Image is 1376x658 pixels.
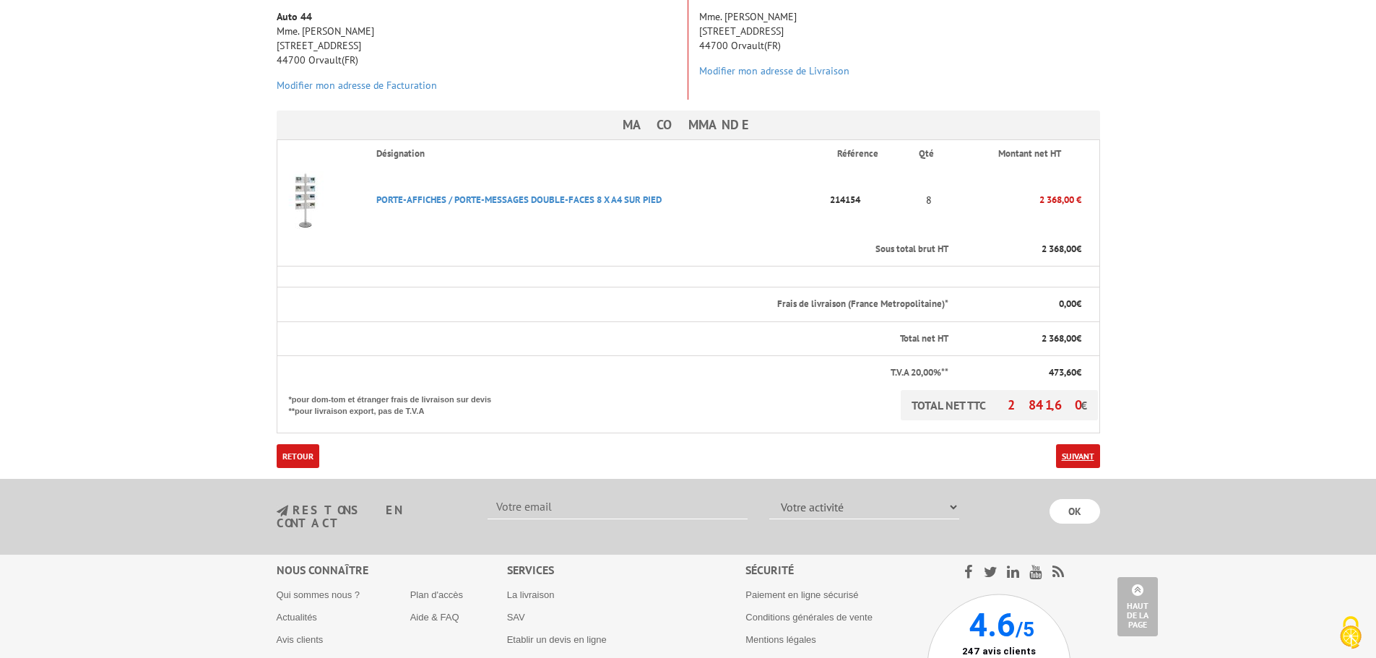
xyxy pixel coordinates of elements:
[1049,366,1076,378] span: 473,60
[277,505,288,517] img: newsletter.jpg
[1325,609,1376,658] button: Cookies (fenêtre modale)
[961,243,1081,256] p: €
[961,332,1081,346] p: €
[410,589,463,600] a: Plan d'accès
[507,634,607,645] a: Etablir un devis en ligne
[907,168,950,233] td: 8
[745,589,858,600] a: Paiement en ligne sécurisé
[277,233,950,267] th: Sous total brut HT
[1333,615,1369,651] img: Cookies (fenêtre modale)
[277,562,507,579] div: Nous connaître
[1056,444,1100,468] a: Suivant
[699,64,849,77] a: Modifier mon adresse de Livraison
[277,10,312,23] strong: Auto 44
[1059,298,1076,310] span: 0,00
[277,321,950,356] th: Total net HT
[1042,243,1076,255] span: 2 368,00
[1042,332,1076,345] span: 2 368,00
[1117,577,1158,636] a: Haut de la page
[277,612,317,623] a: Actualités
[277,171,335,229] img: PORTE-AFFICHES / PORTE-MESSAGES DOUBLE-FACES 8 X A4 SUR PIED
[277,444,319,468] a: Retour
[277,634,324,645] a: Avis clients
[277,287,950,322] th: Frais de livraison (France Metropolitaine)*
[376,194,662,206] a: PORTE-AFFICHES / PORTE-MESSAGES DOUBLE-FACES 8 X A4 SUR PIED
[277,589,360,600] a: Qui sommes nous ?
[745,634,816,645] a: Mentions légales
[507,589,555,600] a: La livraison
[365,140,826,168] th: Désignation
[745,562,927,579] div: Sécurité
[277,111,1100,139] h3: Ma commande
[289,390,506,417] p: *pour dom-tom et étranger frais de livraison sur devis **pour livraison export, pas de T.V.A
[507,612,525,623] a: SAV
[1050,499,1100,524] input: OK
[826,187,908,212] p: 214154
[745,612,873,623] a: Conditions générales de vente
[961,147,1097,161] p: Montant net HT
[961,366,1081,380] p: €
[266,9,688,100] div: Mme. [PERSON_NAME] [STREET_ADDRESS] 44700 Orvault(FR)
[907,140,950,168] th: Qté
[277,79,437,92] a: Modifier mon adresse de Facturation
[901,390,1098,420] p: TOTAL NET TTC €
[688,9,1111,85] div: Mme. [PERSON_NAME] [STREET_ADDRESS] 44700 Orvault(FR)
[289,366,949,380] p: T.V.A 20,00%**
[410,612,459,623] a: Aide & FAQ
[277,504,467,529] h3: restons en contact
[507,562,746,579] div: Services
[1008,397,1081,413] span: 2 841,60
[488,495,748,519] input: Votre email
[826,140,908,168] th: Référence
[961,298,1081,311] p: €
[950,187,1081,212] p: 2 368,00 €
